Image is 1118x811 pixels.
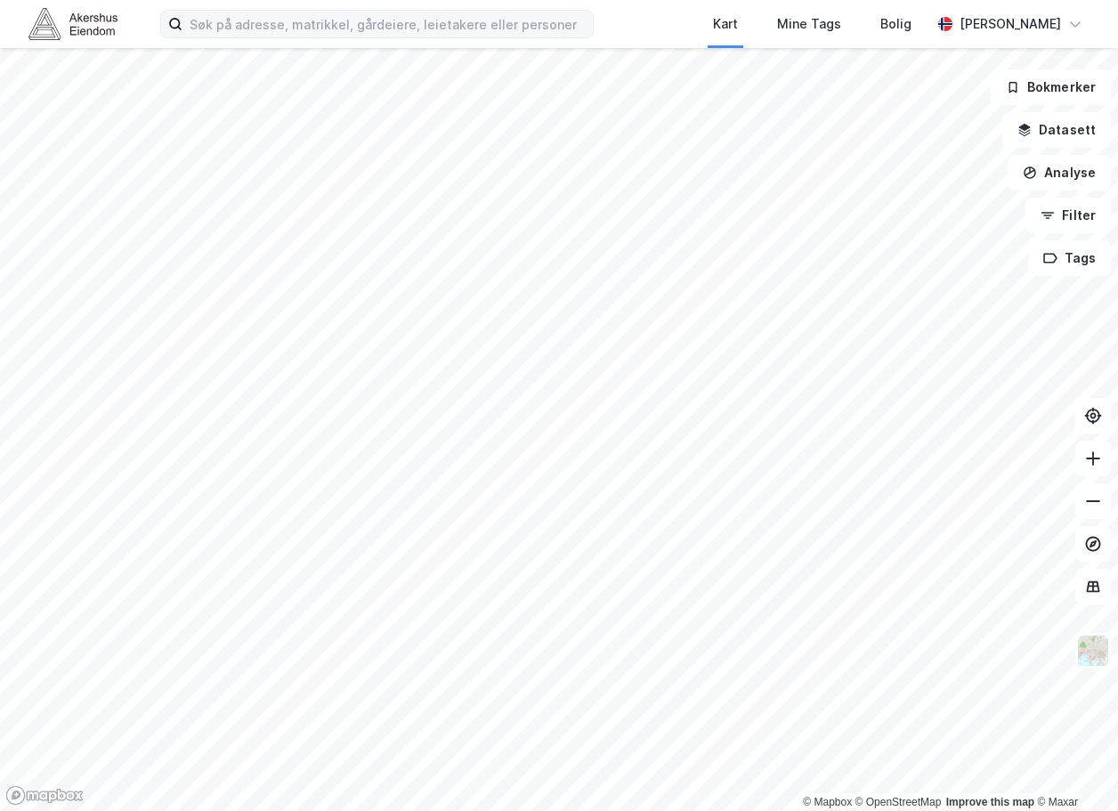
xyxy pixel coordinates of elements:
div: [PERSON_NAME] [960,13,1061,35]
button: Bokmerker [991,69,1111,105]
button: Datasett [1002,112,1111,148]
button: Filter [1025,198,1111,233]
div: Kart [713,13,738,35]
a: Mapbox [803,796,852,808]
a: OpenStreetMap [855,796,942,808]
a: Improve this map [946,796,1034,808]
button: Analyse [1008,155,1111,191]
button: Tags [1028,240,1111,276]
img: akershus-eiendom-logo.9091f326c980b4bce74ccdd9f866810c.svg [28,8,117,39]
div: Kontrollprogram for chat [1029,726,1118,811]
iframe: Chat Widget [1029,726,1118,811]
div: Mine Tags [777,13,841,35]
input: Søk på adresse, matrikkel, gårdeiere, leietakere eller personer [182,11,593,37]
img: Z [1076,634,1110,668]
div: Bolig [880,13,911,35]
a: Mapbox homepage [5,785,84,806]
